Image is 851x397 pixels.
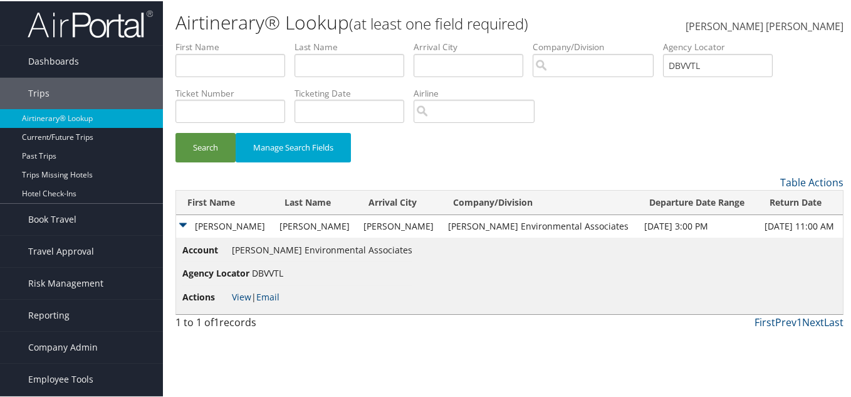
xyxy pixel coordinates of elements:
label: Airline [414,86,544,98]
a: View [232,290,251,302]
label: Ticket Number [175,86,295,98]
th: Return Date: activate to sort column ascending [758,189,843,214]
small: (at least one field required) [349,12,528,33]
a: Last [824,314,843,328]
span: | [232,290,279,302]
button: Search [175,132,236,161]
h1: Airtinerary® Lookup [175,8,621,34]
td: [PERSON_NAME] [357,214,441,236]
span: [PERSON_NAME] [PERSON_NAME] [686,18,843,32]
a: First [754,314,775,328]
button: Manage Search Fields [236,132,351,161]
span: Risk Management [28,267,103,298]
td: [PERSON_NAME] [273,214,357,236]
td: [PERSON_NAME] Environmental Associates [442,214,639,236]
span: Account [182,242,229,256]
td: [PERSON_NAME] [176,214,273,236]
span: [PERSON_NAME] Environmental Associates [232,243,412,255]
span: 1 [214,314,219,328]
span: Dashboards [28,45,79,76]
a: 1 [796,314,802,328]
th: Last Name: activate to sort column ascending [273,189,357,214]
span: Trips [28,77,50,108]
a: [PERSON_NAME] [PERSON_NAME] [686,6,843,45]
label: Arrival City [414,40,533,52]
label: Agency Locator [663,40,782,52]
span: DBVVTL [252,266,283,278]
span: Actions [182,289,229,303]
span: Agency Locator [182,265,249,279]
th: Company/Division [442,189,639,214]
th: Departure Date Range: activate to sort column descending [638,189,758,214]
span: Book Travel [28,203,76,234]
span: Reporting [28,299,70,330]
a: Prev [775,314,796,328]
td: [DATE] 11:00 AM [758,214,843,236]
label: Ticketing Date [295,86,414,98]
a: Email [256,290,279,302]
div: 1 to 1 of records [175,314,328,335]
span: Employee Tools [28,363,93,394]
label: Last Name [295,40,414,52]
th: First Name: activate to sort column ascending [176,189,273,214]
td: [DATE] 3:00 PM [638,214,758,236]
label: Company/Division [533,40,663,52]
th: Arrival City: activate to sort column ascending [357,189,441,214]
img: airportal-logo.png [28,8,153,38]
a: Next [802,314,824,328]
a: Table Actions [780,174,843,188]
label: First Name [175,40,295,52]
span: Travel Approval [28,235,94,266]
span: Company Admin [28,331,98,362]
